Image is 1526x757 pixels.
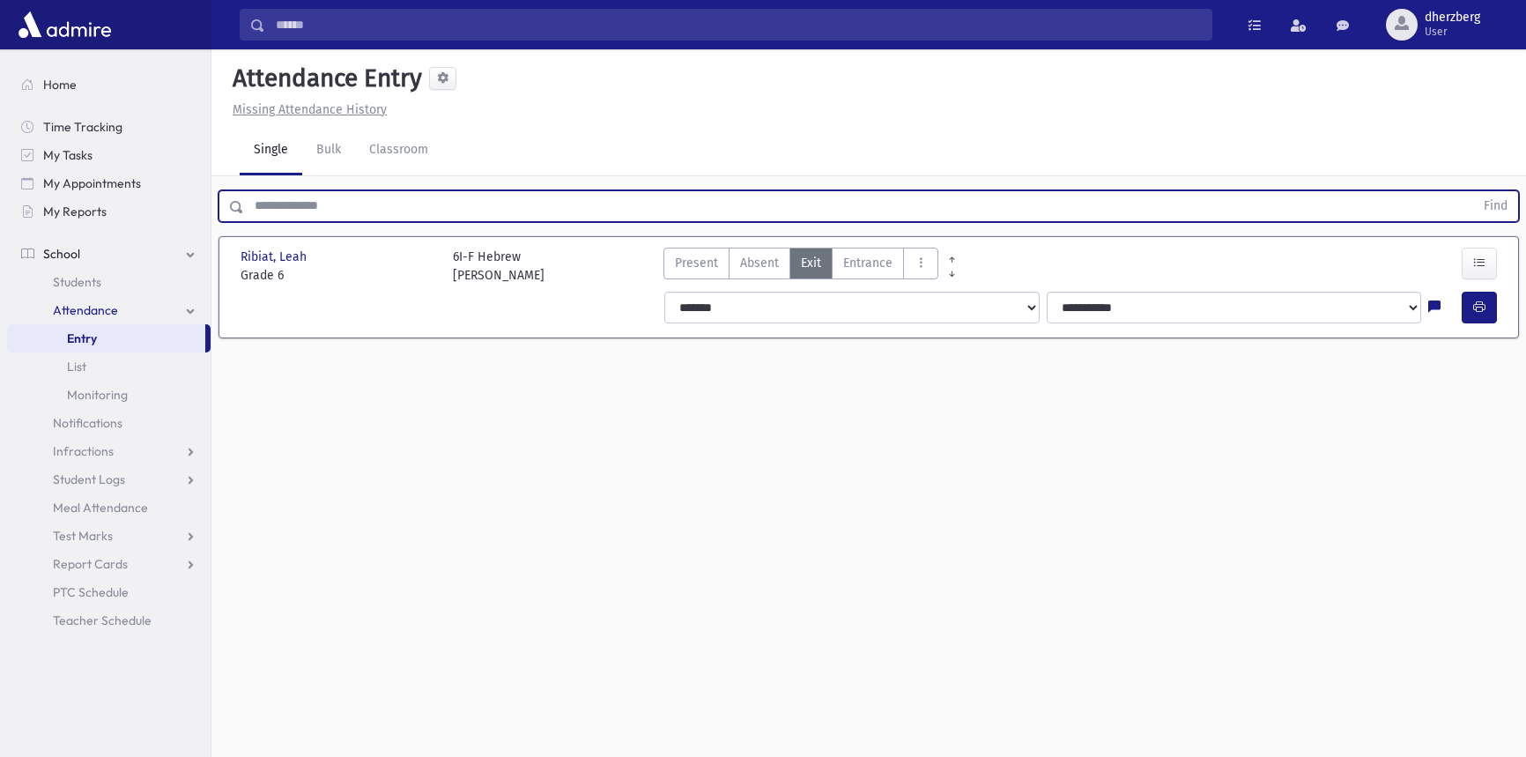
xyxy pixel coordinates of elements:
span: Students [53,274,101,290]
span: Meal Attendance [53,500,148,516]
span: Entrance [843,254,893,272]
a: Monitoring [7,381,211,409]
div: AttTypes [663,248,938,285]
span: Student Logs [53,471,125,487]
a: School [7,240,211,268]
a: Time Tracking [7,113,211,141]
span: Notifications [53,415,122,431]
div: 6I-F Hebrew [PERSON_NAME] [453,248,544,285]
span: Report Cards [53,556,128,572]
span: Ribiat, Leah [241,248,310,266]
a: My Reports [7,197,211,226]
a: Bulk [302,126,355,175]
span: My Tasks [43,147,93,163]
img: AdmirePro [14,7,115,42]
span: Present [675,254,718,272]
span: Absent [740,254,779,272]
h5: Attendance Entry [226,63,422,93]
a: PTC Schedule [7,578,211,606]
span: Entry [67,330,97,346]
span: Teacher Schedule [53,612,152,628]
span: Exit [801,254,821,272]
input: Search [265,9,1211,41]
a: Student Logs [7,465,211,494]
span: dherzberg [1425,11,1480,25]
span: Test Marks [53,528,113,544]
a: Attendance [7,296,211,324]
span: Monitoring [67,387,128,403]
a: Entry [7,324,205,353]
span: School [43,246,80,262]
a: Teacher Schedule [7,606,211,635]
a: Notifications [7,409,211,437]
span: Grade 6 [241,266,435,285]
a: Test Marks [7,522,211,550]
u: Missing Attendance History [233,102,387,117]
a: Single [240,126,302,175]
a: Missing Attendance History [226,102,387,117]
span: List [67,359,86,375]
a: Students [7,268,211,296]
a: My Appointments [7,169,211,197]
span: Home [43,77,77,93]
a: Meal Attendance [7,494,211,522]
span: User [1425,25,1480,39]
span: Infractions [53,443,114,459]
a: Infractions [7,437,211,465]
a: Report Cards [7,550,211,578]
a: List [7,353,211,381]
span: My Appointments [43,175,141,191]
span: My Reports [43,204,107,219]
span: PTC Schedule [53,584,129,600]
a: Classroom [355,126,442,175]
span: Attendance [53,302,118,318]
span: Time Tracking [43,119,122,135]
button: Find [1473,191,1518,221]
a: Home [7,71,211,99]
a: My Tasks [7,141,211,169]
